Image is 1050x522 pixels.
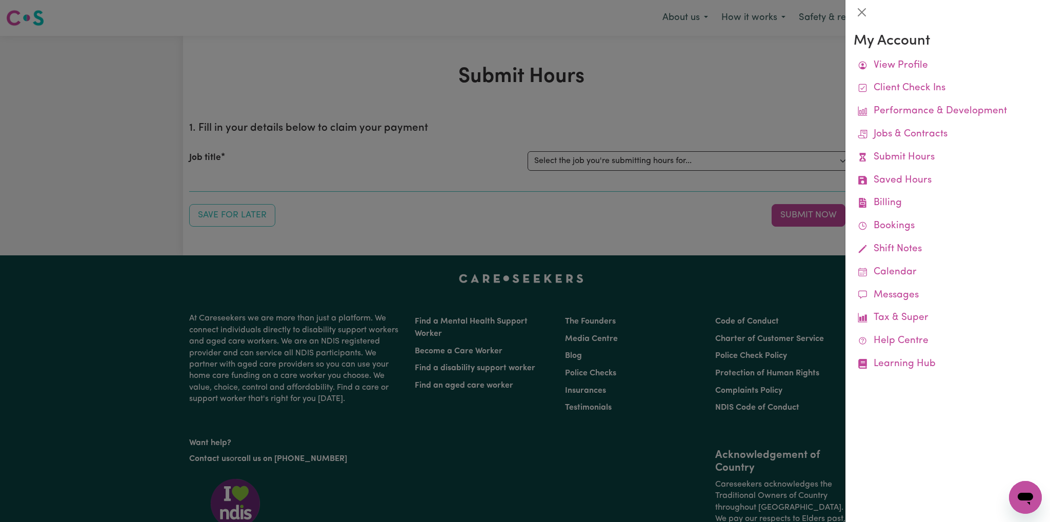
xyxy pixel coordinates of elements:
a: Bookings [854,215,1042,238]
a: Shift Notes [854,238,1042,261]
a: Help Centre [854,330,1042,353]
a: Calendar [854,261,1042,284]
iframe: Button to launch messaging window [1009,481,1042,514]
button: Close [854,4,870,21]
a: View Profile [854,54,1042,77]
a: Jobs & Contracts [854,123,1042,146]
h3: My Account [854,33,1042,50]
a: Performance & Development [854,100,1042,123]
a: Learning Hub [854,353,1042,376]
a: Messages [854,284,1042,307]
a: Submit Hours [854,146,1042,169]
a: Client Check Ins [854,77,1042,100]
a: Billing [854,192,1042,215]
a: Tax & Super [854,307,1042,330]
a: Saved Hours [854,169,1042,192]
